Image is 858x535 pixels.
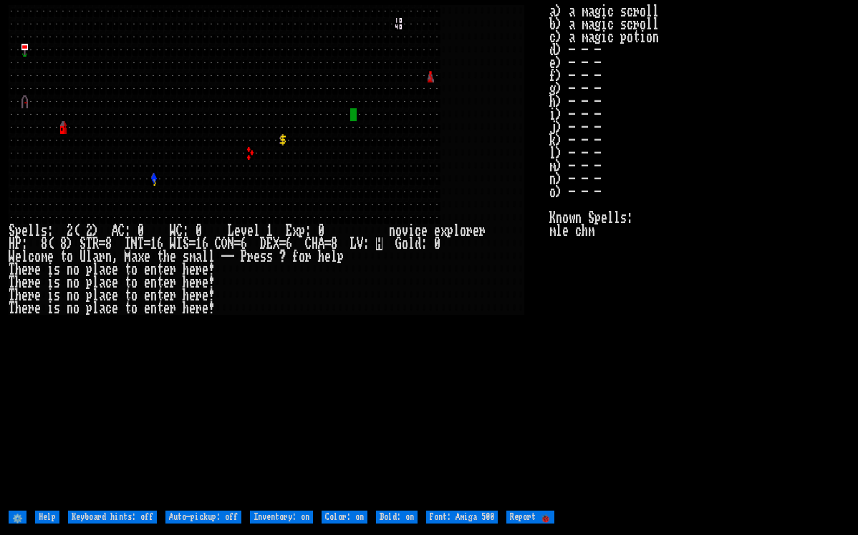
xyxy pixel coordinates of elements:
[318,250,324,263] div: h
[337,250,344,263] div: p
[322,511,367,524] input: Color: on
[21,289,28,302] div: e
[170,263,176,276] div: r
[28,224,34,237] div: l
[196,302,202,315] div: r
[92,250,99,263] div: a
[247,224,254,237] div: e
[34,276,41,289] div: e
[157,289,163,302] div: t
[183,276,189,289] div: h
[163,250,170,263] div: h
[479,224,486,237] div: r
[9,250,15,263] div: W
[189,250,196,263] div: m
[125,237,131,250] div: I
[150,276,157,289] div: n
[92,302,99,315] div: l
[92,289,99,302] div: l
[157,263,163,276] div: t
[324,250,331,263] div: e
[112,276,118,289] div: e
[67,289,73,302] div: n
[105,237,112,250] div: 8
[196,250,202,263] div: a
[15,263,21,276] div: h
[60,237,67,250] div: 8
[73,302,79,315] div: o
[318,224,324,237] div: 0
[67,263,73,276] div: n
[34,302,41,315] div: e
[453,224,460,237] div: l
[41,250,47,263] div: m
[215,237,221,250] div: C
[415,224,421,237] div: c
[86,250,92,263] div: l
[73,224,79,237] div: (
[35,511,59,524] input: Help
[157,250,163,263] div: t
[466,224,473,237] div: r
[54,276,60,289] div: s
[138,224,144,237] div: 0
[163,302,170,315] div: e
[208,263,215,276] div: !
[189,289,196,302] div: e
[292,250,299,263] div: f
[221,237,228,250] div: O
[105,276,112,289] div: c
[183,289,189,302] div: h
[202,250,208,263] div: l
[324,237,331,250] div: =
[376,237,382,250] mark: H
[86,289,92,302] div: p
[376,511,418,524] input: Bold: on
[28,250,34,263] div: c
[99,289,105,302] div: a
[196,289,202,302] div: r
[99,302,105,315] div: a
[228,237,234,250] div: N
[21,276,28,289] div: e
[73,276,79,289] div: o
[357,237,363,250] div: V
[21,224,28,237] div: e
[92,224,99,237] div: )
[9,289,15,302] div: T
[408,224,415,237] div: i
[86,224,92,237] div: 2
[34,250,41,263] div: o
[131,302,138,315] div: o
[434,224,440,237] div: e
[202,237,208,250] div: 6
[9,263,15,276] div: T
[9,302,15,315] div: T
[318,237,324,250] div: A
[202,302,208,315] div: e
[9,237,15,250] div: H
[86,302,92,315] div: p
[92,263,99,276] div: l
[189,263,196,276] div: e
[47,276,54,289] div: i
[208,289,215,302] div: !
[312,237,318,250] div: H
[196,276,202,289] div: r
[421,237,428,250] div: :
[15,237,21,250] div: P
[440,224,447,237] div: x
[112,263,118,276] div: e
[47,250,54,263] div: e
[34,263,41,276] div: e
[421,224,428,237] div: e
[279,250,286,263] div: ?
[395,224,402,237] div: o
[105,250,112,263] div: n
[163,276,170,289] div: e
[305,237,312,250] div: C
[266,237,273,250] div: E
[165,511,241,524] input: Auto-pickup: off
[54,263,60,276] div: s
[86,237,92,250] div: T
